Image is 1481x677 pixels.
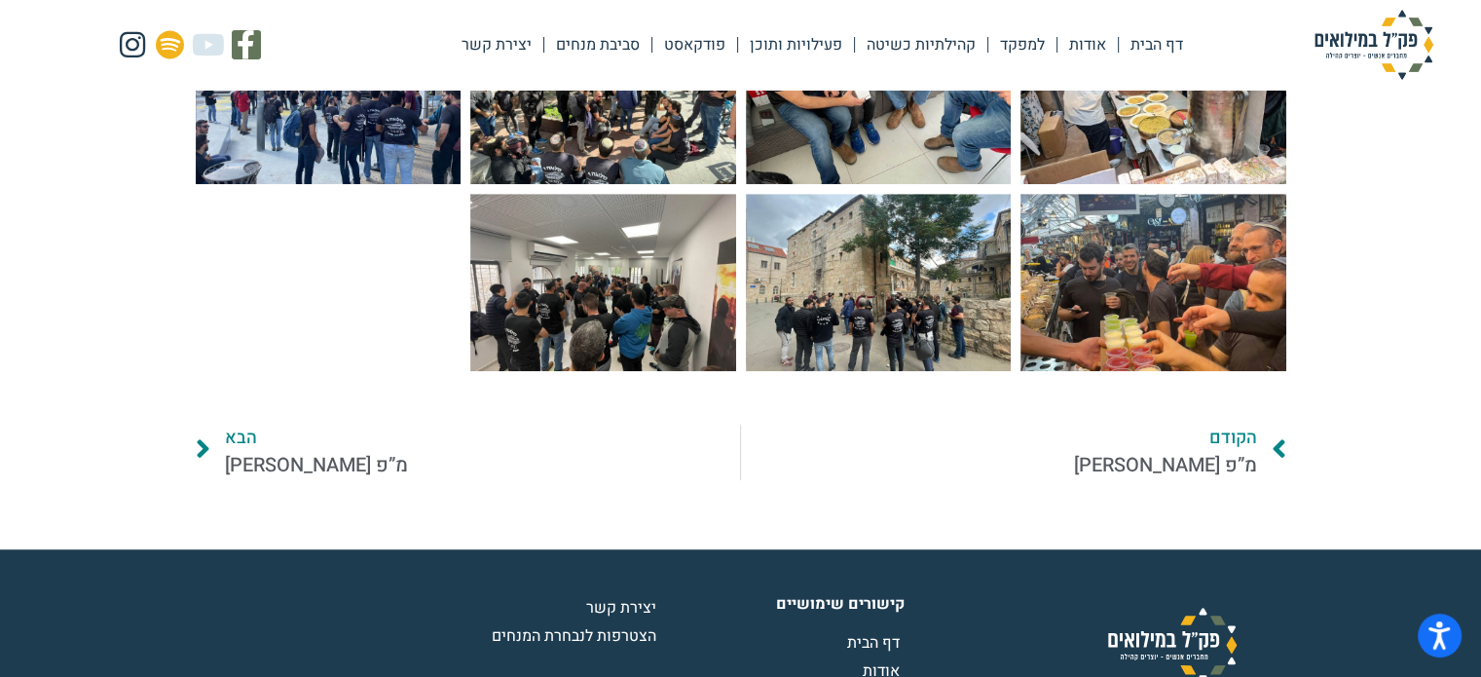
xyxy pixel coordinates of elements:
[586,596,661,620] span: יצירת קשר
[450,22,1195,67] nav: Menu
[855,22,987,67] a: קהילתיות כשיטה
[738,22,854,67] a: פעילויות ותוכן
[988,22,1056,67] a: למפקד
[544,22,651,67] a: סביבת מנחים
[196,425,741,480] a: הבאמ”פ [PERSON_NAME]
[225,451,408,480] span: מ”פ [PERSON_NAME]
[741,425,1286,480] a: הקודםמ”פ [PERSON_NAME]
[1119,22,1195,67] a: דף הבית
[661,631,905,655] a: דף הבית
[776,592,905,616] b: קישורים שימושיים
[450,22,543,67] a: יצירת קשר
[225,425,408,451] span: הבא
[492,624,661,648] span: הצטרפות לנבחרת המנחים
[652,22,737,67] a: פודקאסט
[1074,425,1257,451] span: הקודם
[1057,22,1118,67] a: אודות
[418,624,661,648] a: הצטרפות לנבחרת המנחים
[418,596,661,620] a: יצירת קשר
[1074,451,1257,480] span: מ”פ [PERSON_NAME]
[1277,10,1471,80] img: פק"ל
[847,631,905,655] span: דף הבית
